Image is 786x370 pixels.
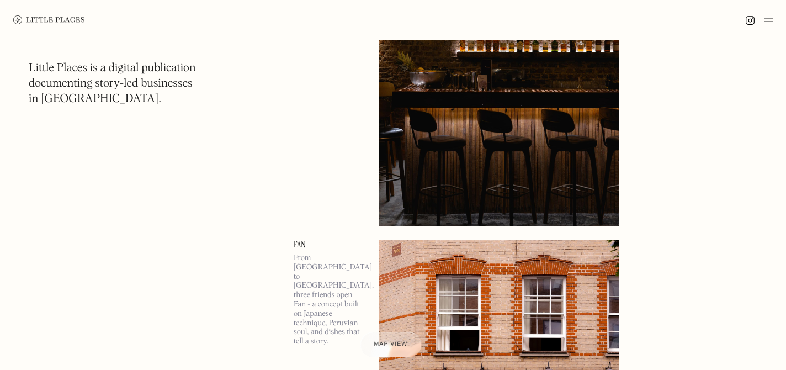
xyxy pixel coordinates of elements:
[374,341,407,348] span: Map view
[294,253,365,346] p: From [GEOGRAPHIC_DATA] to [GEOGRAPHIC_DATA], three friends open Fan - a concept built on Japanese...
[360,332,421,357] a: Map view
[29,61,196,107] h1: Little Places is a digital publication documenting story-led businesses in [GEOGRAPHIC_DATA].
[294,240,365,249] a: Fan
